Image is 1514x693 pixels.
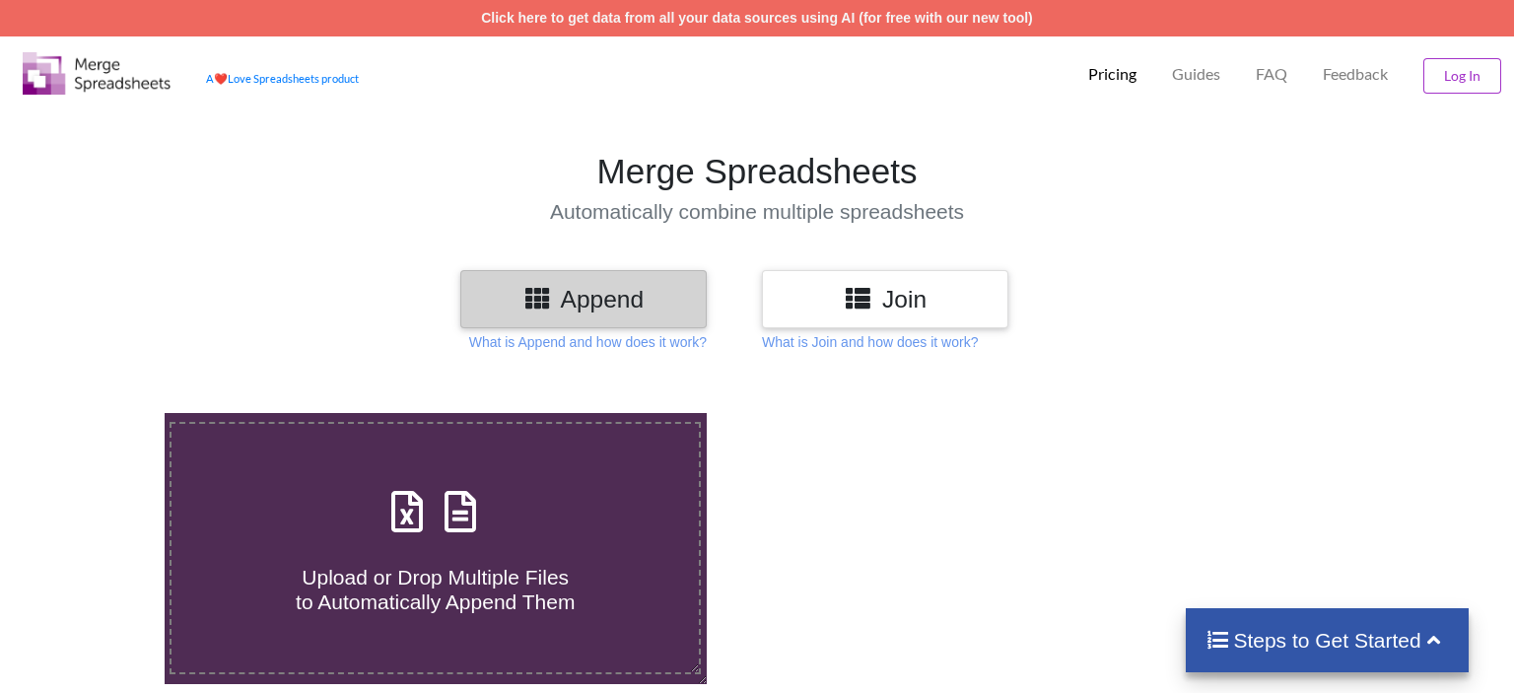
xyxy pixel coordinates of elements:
h3: Join [777,285,994,313]
img: Logo.png [23,52,171,95]
a: Click here to get data from all your data sources using AI (for free with our new tool) [481,10,1033,26]
p: Pricing [1088,64,1136,85]
p: Guides [1172,64,1220,85]
p: What is Join and how does it work? [762,332,978,352]
h3: Append [475,285,692,313]
button: Log In [1423,58,1501,94]
a: AheartLove Spreadsheets product [206,72,359,85]
span: Feedback [1323,66,1388,82]
h4: Steps to Get Started [1205,628,1449,653]
p: FAQ [1256,64,1287,85]
span: Upload or Drop Multiple Files to Automatically Append Them [296,566,575,613]
span: heart [214,72,228,85]
p: What is Append and how does it work? [469,332,707,352]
